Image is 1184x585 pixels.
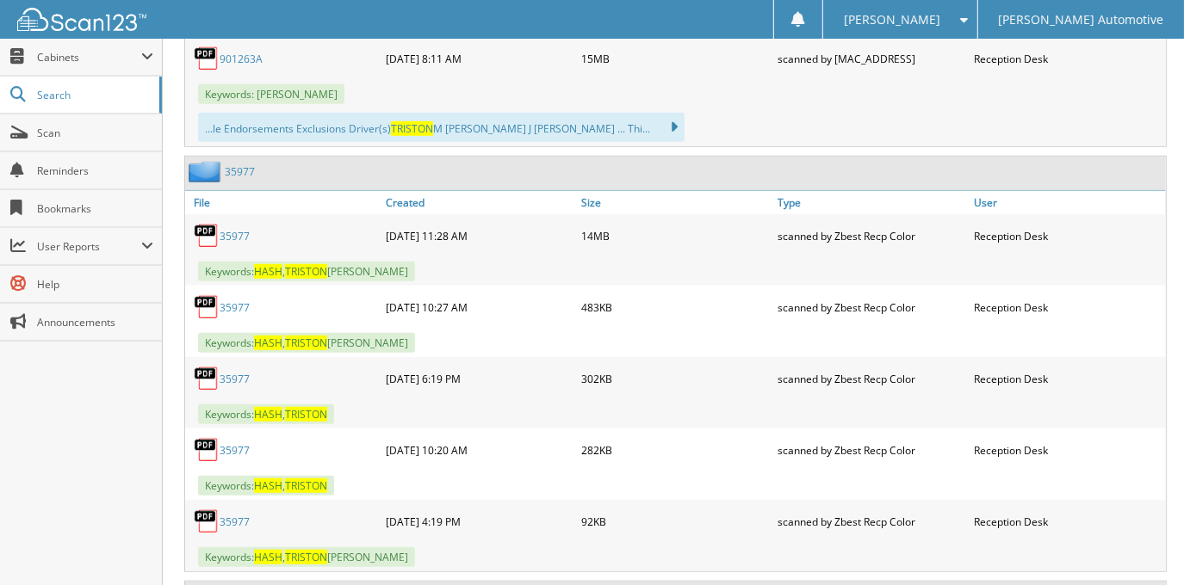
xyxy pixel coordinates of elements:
[17,8,146,31] img: scan123-logo-white.svg
[198,476,334,496] span: Keywords: ,
[970,191,1166,214] a: User
[225,164,255,179] a: 35977
[254,550,282,564] span: HASH
[254,407,282,422] span: HASH
[773,433,970,467] div: scanned by Zbest Recp Color
[844,15,940,25] span: [PERSON_NAME]
[198,404,334,424] span: Keywords: ,
[1098,502,1184,585] iframe: Chat Widget
[37,277,153,292] span: Help
[773,504,970,539] div: scanned by Zbest Recp Color
[189,161,225,182] img: folder2.png
[578,504,774,539] div: 92KB
[381,361,578,396] div: [DATE] 6:19 PM
[578,41,774,76] div: 15MB
[970,219,1166,253] div: Reception Desk
[198,333,415,353] span: Keywords: , [PERSON_NAME]
[220,443,250,458] a: 35977
[220,514,250,529] a: 35977
[198,262,415,281] span: Keywords: , [PERSON_NAME]
[381,41,578,76] div: [DATE] 8:11 AM
[194,46,220,71] img: PDF.png
[37,88,151,102] span: Search
[37,163,153,178] span: Reminders
[773,219,970,253] div: scanned by Zbest Recp Color
[773,191,970,214] a: Type
[381,219,578,253] div: [DATE] 11:28 AM
[381,290,578,324] div: [DATE] 10:27 AM
[578,219,774,253] div: 14MB
[773,290,970,324] div: scanned by Zbest Recp Color
[194,366,220,391] img: PDF.png
[970,361,1166,396] div: Reception Desk
[194,223,220,249] img: PDF.png
[285,478,327,493] span: TRISTON
[220,372,250,386] a: 35977
[220,229,250,243] a: 35977
[381,191,578,214] a: Created
[37,315,153,329] span: Announcements
[198,113,685,142] div: ...le Endorsements Exclusions Driver(s) M [PERSON_NAME] J [PERSON_NAME] ... Thi...
[578,361,774,396] div: 302KB
[970,290,1166,324] div: Reception Desk
[37,239,141,254] span: User Reports
[285,550,327,564] span: TRISTON
[773,41,970,76] div: scanned by [MAC_ADDRESS]
[381,504,578,539] div: [DATE] 4:19 PM
[194,508,220,534] img: PDF.png
[285,336,327,350] span: TRISTON
[194,437,220,463] img: PDF.png
[194,294,220,320] img: PDF.png
[578,433,774,467] div: 282KB
[578,191,774,214] a: Size
[391,121,433,136] span: TRISTON
[285,407,327,422] span: TRISTON
[37,126,153,140] span: Scan
[220,52,263,66] a: 901263A
[37,201,153,216] span: Bookmarks
[285,264,327,279] span: TRISTON
[381,433,578,467] div: [DATE] 10:20 AM
[254,336,282,350] span: HASH
[970,504,1166,539] div: Reception Desk
[970,41,1166,76] div: Reception Desk
[254,264,282,279] span: HASH
[578,290,774,324] div: 483KB
[773,361,970,396] div: scanned by Zbest Recp Color
[254,478,282,493] span: HASH
[998,15,1163,25] span: [PERSON_NAME] Automotive
[198,84,344,104] span: Keywords: [PERSON_NAME]
[198,547,415,567] span: Keywords: , [PERSON_NAME]
[970,433,1166,467] div: Reception Desk
[220,300,250,315] a: 35977
[37,50,141,65] span: Cabinets
[185,191,381,214] a: File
